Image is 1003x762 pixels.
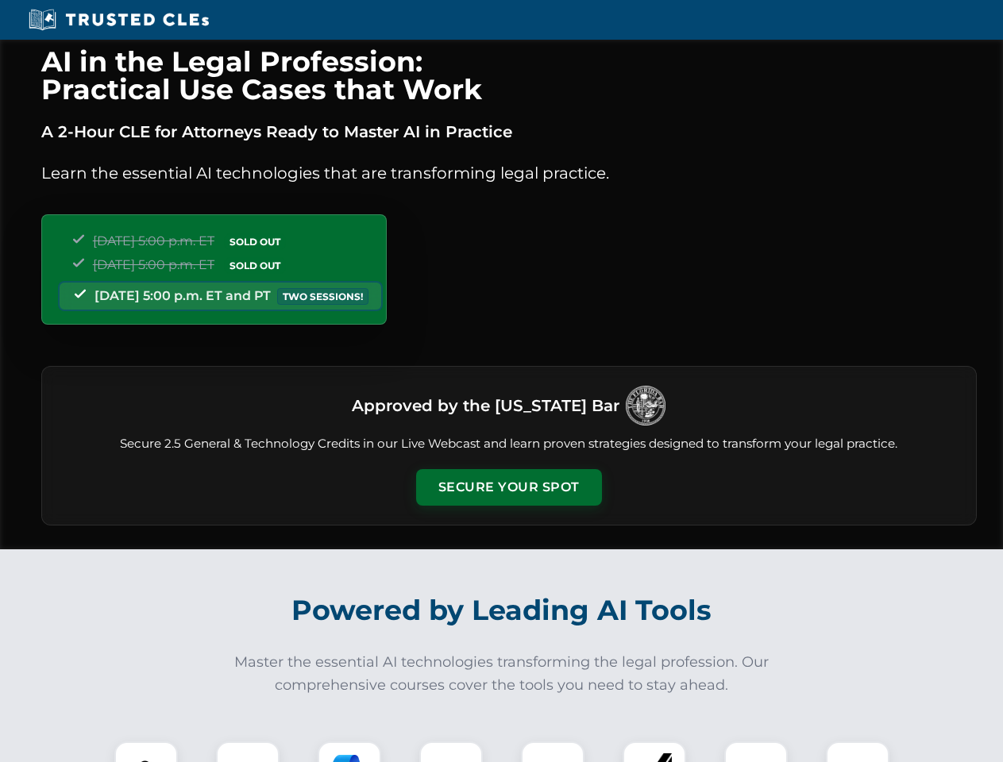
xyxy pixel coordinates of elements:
span: SOLD OUT [224,257,286,274]
h1: AI in the Legal Profession: Practical Use Cases that Work [41,48,977,103]
p: A 2-Hour CLE for Attorneys Ready to Master AI in Practice [41,119,977,144]
p: Learn the essential AI technologies that are transforming legal practice. [41,160,977,186]
img: Trusted CLEs [24,8,214,32]
span: [DATE] 5:00 p.m. ET [93,233,214,248]
h3: Approved by the [US_STATE] Bar [352,391,619,420]
span: SOLD OUT [224,233,286,250]
button: Secure Your Spot [416,469,602,506]
p: Secure 2.5 General & Technology Credits in our Live Webcast and learn proven strategies designed ... [61,435,957,453]
p: Master the essential AI technologies transforming the legal profession. Our comprehensive courses... [224,651,780,697]
img: Logo [626,386,665,425]
span: [DATE] 5:00 p.m. ET [93,257,214,272]
h2: Powered by Leading AI Tools [62,583,942,638]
